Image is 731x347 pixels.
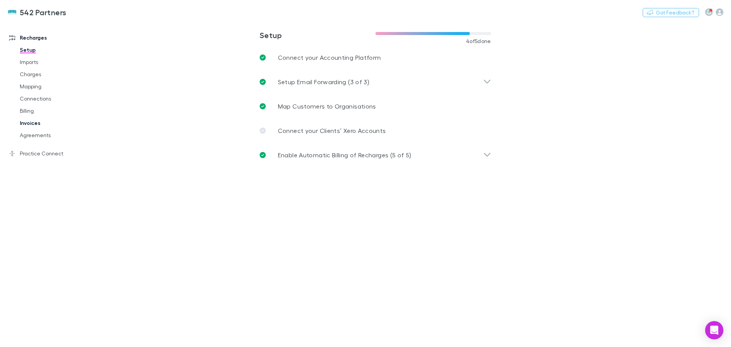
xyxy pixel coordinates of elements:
a: 542 Partners [3,3,71,21]
a: Charges [12,68,103,80]
div: Setup Email Forwarding (3 of 3) [254,70,497,94]
a: Agreements [12,129,103,141]
span: 4 of 5 done [466,38,491,44]
a: Connect your Clients’ Xero Accounts [254,118,497,143]
a: Billing [12,105,103,117]
a: Invoices [12,117,103,129]
p: Setup Email Forwarding (3 of 3) [278,77,369,86]
a: Map Customers to Organisations [254,94,497,118]
div: Open Intercom Messenger [705,321,723,339]
a: Recharges [2,32,103,44]
div: Enable Automatic Billing of Recharges (5 of 5) [254,143,497,167]
a: Practice Connect [2,147,103,160]
a: Setup [12,44,103,56]
p: Map Customers to Organisations [278,102,376,111]
h3: 542 Partners [20,8,67,17]
a: Connections [12,93,103,105]
p: Connect your Clients’ Xero Accounts [278,126,386,135]
a: Mapping [12,80,103,93]
a: Imports [12,56,103,68]
h3: Setup [260,30,375,40]
p: Enable Automatic Billing of Recharges (5 of 5) [278,150,412,160]
a: Connect your Accounting Platform [254,45,497,70]
img: 542 Partners's Logo [8,8,17,17]
p: Connect your Accounting Platform [278,53,381,62]
button: Got Feedback? [643,8,699,17]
